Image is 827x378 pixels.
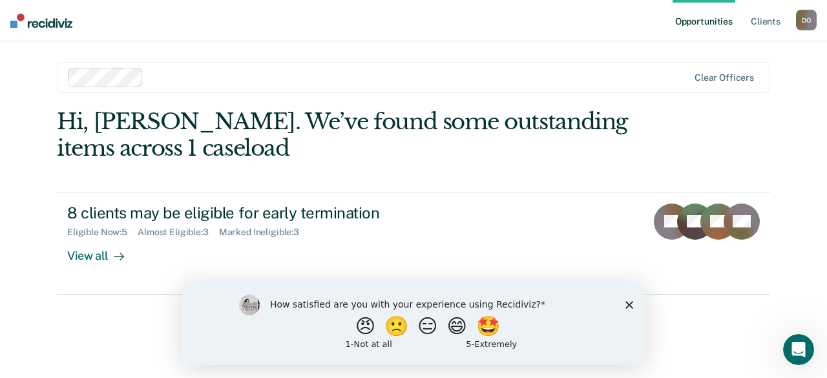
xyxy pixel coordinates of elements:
div: 8 clients may be eligible for early termination [67,204,521,222]
div: Clear officers [695,72,754,83]
div: Hi, [PERSON_NAME]. We’ve found some outstanding items across 1 caseload [57,109,627,162]
iframe: Intercom live chat [783,334,814,365]
a: 8 clients may be eligible for early terminationEligible Now:5Almost Eligible:3Marked Ineligible:3... [57,193,770,295]
div: Eligible Now : 5 [67,227,138,238]
div: View all [67,238,140,263]
div: Marked Ineligible : 3 [219,227,309,238]
iframe: Survey by Kim from Recidiviz [182,282,645,365]
button: DO [796,10,817,30]
div: D O [796,10,817,30]
img: Recidiviz [10,14,72,28]
div: Almost Eligible : 3 [138,227,219,238]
